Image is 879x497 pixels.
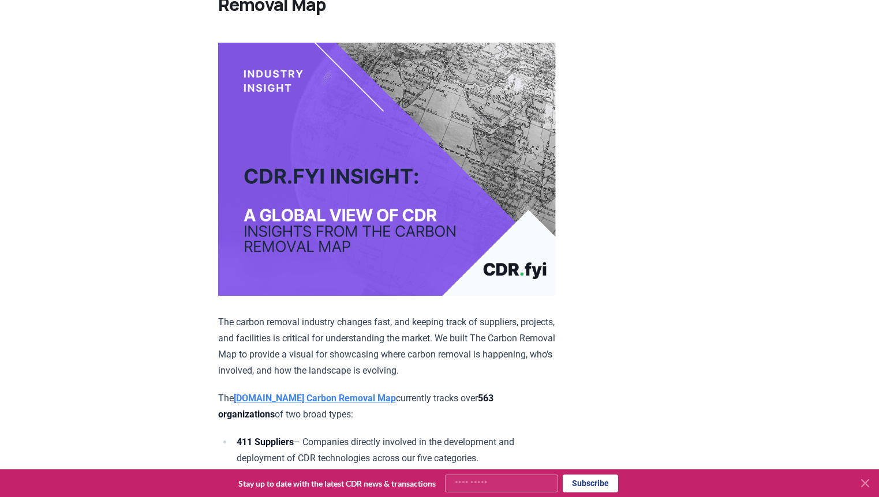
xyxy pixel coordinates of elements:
[237,436,294,447] strong: 411 Suppliers
[218,393,493,420] strong: 563 organizations
[218,43,556,296] img: blog post image
[218,390,556,423] p: The currently tracks over of two broad types:
[234,393,396,404] a: [DOMAIN_NAME] Carbon Removal Map
[233,434,556,466] li: – Companies directly involved in the development and deployment of CDR technologies across our fi...
[218,314,556,379] p: The carbon removal industry changes fast, and keeping track of suppliers, projects, and facilitie...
